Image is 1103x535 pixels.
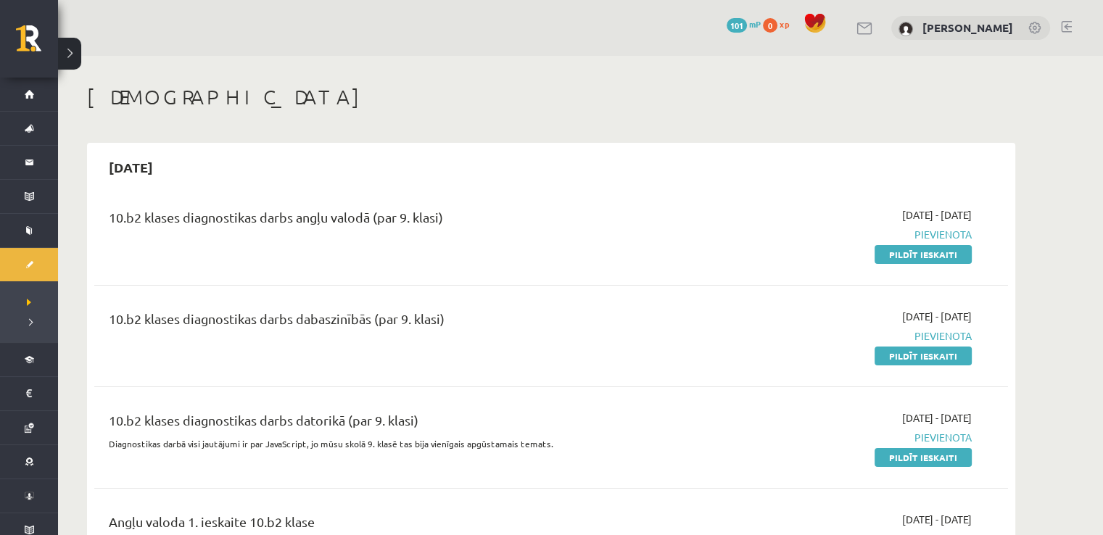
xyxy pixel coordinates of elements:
[698,227,972,242] span: Pievienota
[16,25,58,62] a: Rīgas 1. Tālmācības vidusskola
[698,430,972,445] span: Pievienota
[109,437,677,450] p: Diagnostikas darbā visi jautājumi ir par JavaScript, jo mūsu skolā 9. klasē tas bija vienīgais ap...
[727,18,761,30] a: 101 mP
[763,18,777,33] span: 0
[763,18,796,30] a: 0 xp
[109,309,677,336] div: 10.b2 klases diagnostikas darbs dabaszinībās (par 9. klasi)
[902,512,972,527] span: [DATE] - [DATE]
[902,207,972,223] span: [DATE] - [DATE]
[875,245,972,264] a: Pildīt ieskaiti
[109,410,677,437] div: 10.b2 klases diagnostikas darbs datorikā (par 9. klasi)
[922,20,1013,35] a: [PERSON_NAME]
[780,18,789,30] span: xp
[902,309,972,324] span: [DATE] - [DATE]
[109,207,677,234] div: 10.b2 klases diagnostikas darbs angļu valodā (par 9. klasi)
[727,18,747,33] span: 101
[875,347,972,365] a: Pildīt ieskaiti
[902,410,972,426] span: [DATE] - [DATE]
[698,328,972,344] span: Pievienota
[898,22,913,36] img: Martins Safronovs
[875,448,972,467] a: Pildīt ieskaiti
[94,150,168,184] h2: [DATE]
[749,18,761,30] span: mP
[87,85,1015,109] h1: [DEMOGRAPHIC_DATA]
